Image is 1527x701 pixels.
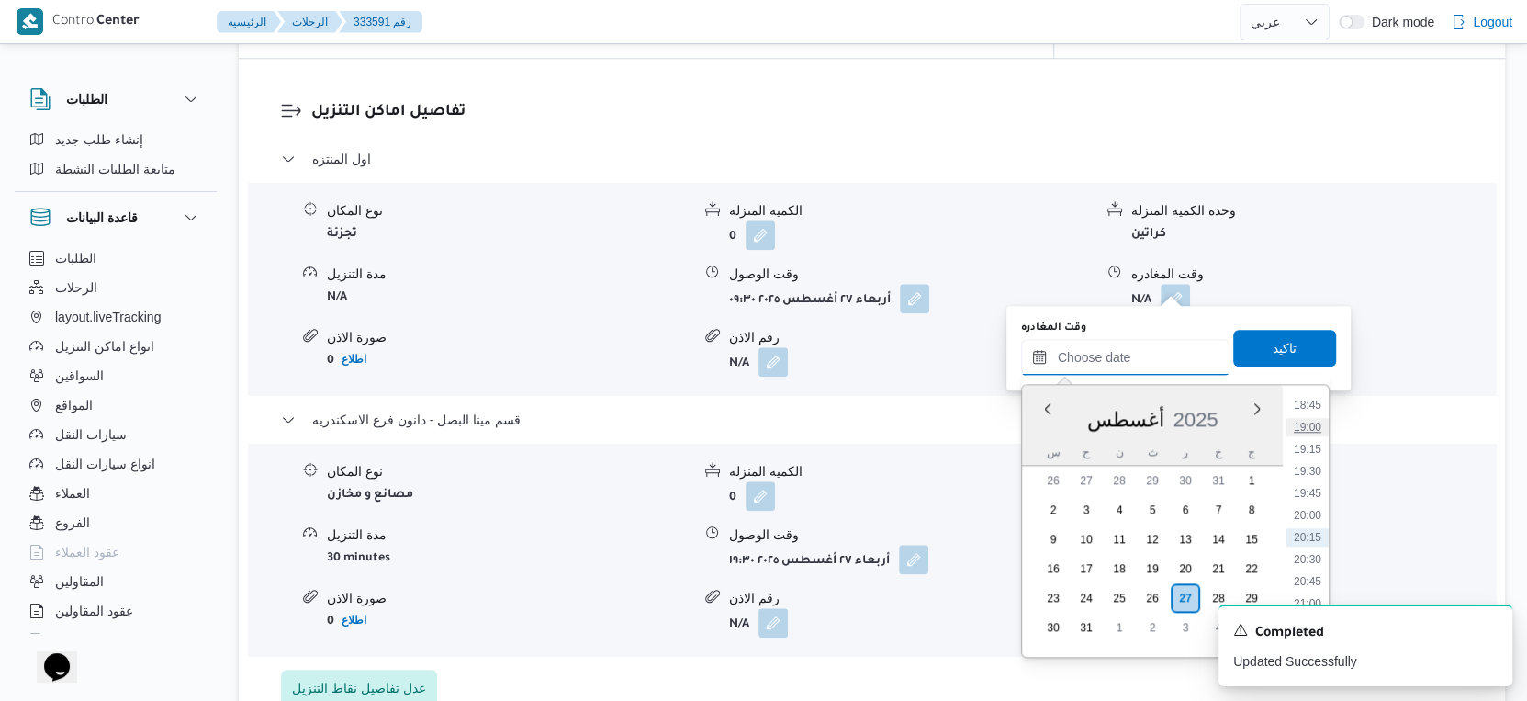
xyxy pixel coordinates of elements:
[1131,228,1166,241] b: كراتين
[55,629,131,651] span: اجهزة التليفون
[22,273,209,302] button: الرحلات
[55,482,90,504] span: العملاء
[327,462,691,481] div: نوع المكان
[327,589,691,608] div: صورة الاذن
[729,201,1093,220] div: الكميه المنزله
[1105,613,1134,642] div: day-1
[1138,525,1167,554] div: day-12
[1171,583,1200,613] div: day-27
[1105,525,1134,554] div: day-11
[22,361,209,390] button: السواقين
[55,600,133,622] span: عقود المقاولين
[339,11,422,33] button: 333591 رقم
[55,365,104,387] span: السواقين
[1172,407,1218,432] div: Button. Open the year selector. 2025 is currently selected.
[281,409,1464,431] button: قسم مينا البصل - دانون فرع الاسكندريه
[327,201,691,220] div: نوع المكان
[729,294,891,307] b: أربعاء ٢٧ أغسطس ٢٠٢٥ ٠٩:٣٠
[22,596,209,626] button: عقود المقاولين
[1105,495,1134,525] div: day-4
[1286,572,1329,591] li: 20:45
[22,479,209,508] button: العملاء
[1171,466,1200,495] div: day-30
[729,589,1093,608] div: رقم الاذن
[55,247,96,269] span: الطلبات
[1173,408,1218,431] span: 2025
[22,626,209,655] button: اجهزة التليفون
[1072,554,1101,583] div: day-17
[729,555,890,568] b: أربعاء ٢٧ أغسطس ٢٠٢٥ ١٩:٣٠
[1039,525,1068,554] div: day-9
[1105,439,1134,465] div: ن
[1039,439,1068,465] div: س
[1237,466,1266,495] div: day-1
[1021,321,1086,335] label: وقت المغادره
[1039,495,1068,525] div: day-2
[729,328,1093,347] div: رقم الاذن
[1039,466,1068,495] div: day-26
[729,231,736,243] b: 0
[1138,554,1167,583] div: day-19
[22,508,209,537] button: الفروع
[1237,495,1266,525] div: day-8
[1138,466,1167,495] div: day-29
[1237,525,1266,554] div: day-15
[55,453,155,475] span: انواع سيارات النقل
[1039,583,1068,613] div: day-23
[1072,439,1101,465] div: ح
[248,183,1496,395] div: اول المنتزه
[1204,583,1233,613] div: day-28
[729,462,1093,481] div: الكميه المنزله
[1131,265,1495,284] div: وقت المغادره
[22,567,209,596] button: المقاولين
[1286,506,1329,525] li: 20:00
[1131,201,1495,220] div: وحدة الكمية المنزله
[327,526,691,545] div: مدة التنزيل
[1286,396,1329,414] li: 18:45
[312,409,521,431] span: قسم مينا البصل - دانون فرع الاسكندريه
[55,306,161,328] span: layout.liveTracking
[15,125,217,191] div: الطلبات
[327,552,390,565] b: 30 minutes
[22,449,209,479] button: انواع سيارات النقل
[334,348,374,370] button: اطلاع
[281,148,1464,170] button: اول المنتزه
[22,390,209,420] button: المواقع
[312,148,371,170] span: اول المنتزه
[1233,330,1336,367] button: تاكيد
[55,541,119,563] span: عقود العملاء
[729,357,749,370] b: N/A
[1473,11,1512,33] span: Logout
[1039,554,1068,583] div: day-16
[327,328,691,347] div: صورة الاذن
[1138,495,1167,525] div: day-5
[1131,294,1151,307] b: N/A
[1171,554,1200,583] div: day-20
[1072,583,1101,613] div: day-24
[327,265,691,284] div: مدة التنزيل
[1105,583,1134,613] div: day-25
[1204,439,1233,465] div: خ
[1443,4,1520,40] button: Logout
[29,88,202,110] button: الطلبات
[55,424,127,446] span: سيارات النقل
[1233,621,1498,645] div: Notification
[327,291,347,304] b: N/A
[1204,554,1233,583] div: day-21
[1086,408,1163,431] span: أغسطس
[342,353,366,366] b: اطلاع
[1171,495,1200,525] div: day-6
[1286,484,1329,503] li: 19:45
[1204,495,1233,525] div: day-7
[22,243,209,273] button: الطلبات
[1039,613,1068,642] div: day-30
[1273,337,1297,359] span: تاكيد
[1286,550,1329,569] li: 20:30
[1171,525,1200,554] div: day-13
[292,677,426,699] span: عدل تفاصيل نقاط التنزيل
[1286,418,1329,436] li: 19:00
[22,332,209,361] button: انواع اماكن التنزيل
[327,228,357,241] b: تجزئة
[1138,439,1167,465] div: ث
